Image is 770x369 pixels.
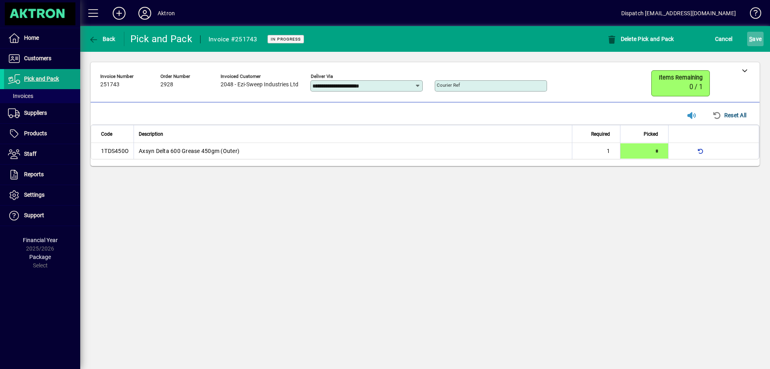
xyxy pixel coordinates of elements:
[80,32,124,46] app-page-header-button: Back
[4,49,80,69] a: Customers
[749,36,752,42] span: S
[709,108,750,122] button: Reset All
[139,130,163,139] span: Description
[130,33,192,45] div: Pick and Pack
[713,32,735,46] button: Cancel
[605,32,676,46] button: Delete Pick and Pack
[591,130,610,139] span: Required
[747,32,764,46] button: Save
[644,130,658,139] span: Picked
[24,212,44,218] span: Support
[24,55,51,61] span: Customers
[209,33,257,46] div: Invoice #251743
[4,124,80,144] a: Products
[4,89,80,103] a: Invoices
[621,7,736,20] div: Dispatch [EMAIL_ADDRESS][DOMAIN_NAME]
[271,37,301,42] span: In Progress
[4,144,80,164] a: Staff
[24,75,59,82] span: Pick and Pack
[689,83,703,91] span: 0 / 1
[8,93,33,99] span: Invoices
[4,185,80,205] a: Settings
[134,143,572,159] td: Axsyn Delta 600 Grease 450gm (Outer)
[24,171,44,177] span: Reports
[24,110,47,116] span: Suppliers
[24,192,45,198] span: Settings
[749,33,762,45] span: ave
[106,6,132,20] button: Add
[24,130,47,137] span: Products
[24,151,36,157] span: Staff
[4,28,80,48] a: Home
[29,254,51,260] span: Package
[100,82,120,88] span: 251743
[23,237,58,243] span: Financial Year
[132,6,158,20] button: Profile
[572,143,620,159] td: 1
[4,103,80,123] a: Suppliers
[91,143,134,159] td: 1TDS450O
[24,35,39,41] span: Home
[715,33,733,45] span: Cancel
[744,2,760,28] a: Knowledge Base
[158,7,175,20] div: Aktron
[437,82,460,88] mat-label: Courier Ref
[607,36,674,42] span: Delete Pick and Pack
[101,130,112,139] span: Code
[89,36,115,42] span: Back
[4,165,80,185] a: Reports
[160,82,173,88] span: 2928
[712,109,746,122] span: Reset All
[221,82,298,88] span: 2048 - Ezi-Sweep Industries Ltd
[4,206,80,226] a: Support
[87,32,118,46] button: Back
